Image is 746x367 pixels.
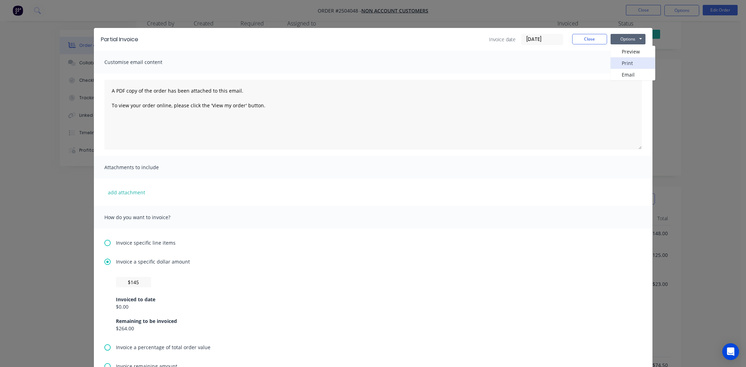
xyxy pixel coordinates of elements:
[116,303,630,310] div: $0.00
[104,57,181,67] span: Customise email content
[116,258,190,265] span: Invoice a specific dollar amount
[104,163,181,172] span: Attachments to include
[116,239,176,246] span: Invoice specific line items
[116,296,630,303] div: Invoiced to date
[116,317,630,325] div: Remaining to be invoiced
[116,277,151,287] input: $0
[104,80,642,150] textarea: A PDF copy of the order has been attached to this email. To view your order online, please click ...
[101,35,138,44] div: Partial Invoice
[116,325,630,332] div: $264.00
[611,69,655,80] button: Email
[611,34,645,44] button: Options
[116,344,210,351] span: Invoice a percentage of total order value
[489,36,516,43] span: Invoice date
[572,34,607,44] button: Close
[104,213,181,222] span: How do you want to invoice?
[611,46,655,57] button: Preview
[722,343,739,360] div: Open Intercom Messenger
[104,187,149,197] button: add attachment
[611,57,655,69] button: Print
